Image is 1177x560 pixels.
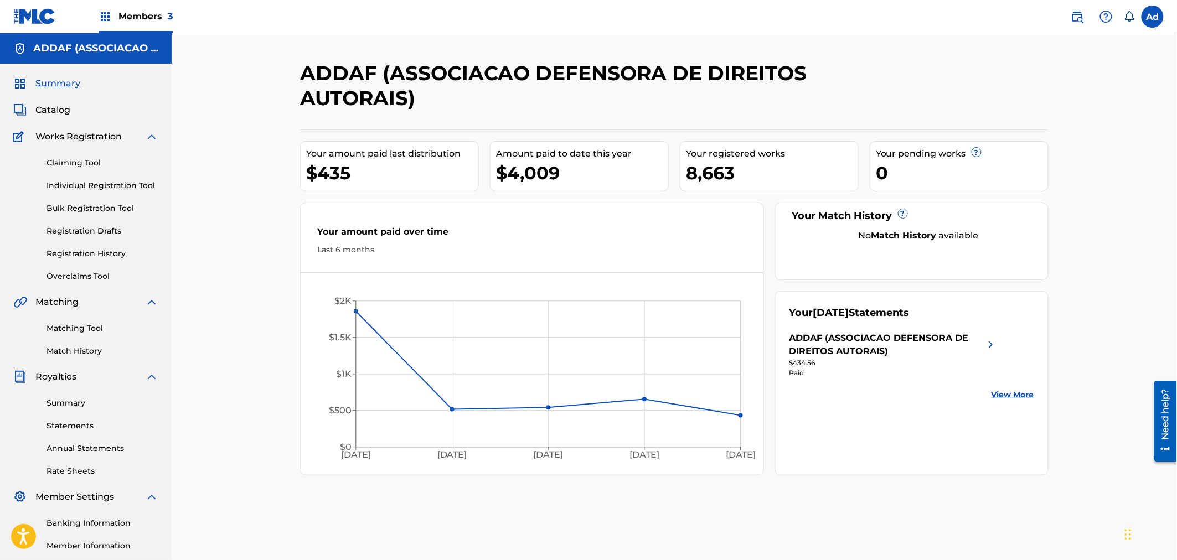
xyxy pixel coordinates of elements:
div: $434.56 [789,358,998,368]
div: $4,009 [496,160,668,185]
tspan: $500 [329,406,352,416]
img: Royalties [13,370,27,383]
tspan: $1.5K [329,333,352,343]
tspan: $2K [334,296,352,307]
img: Works Registration [13,130,28,143]
div: Amount paid to date this year [496,147,668,160]
div: Your amount paid last distribution [306,147,478,160]
img: MLC Logo [13,8,56,24]
iframe: Chat Widget [1122,507,1177,560]
div: User Menu [1142,6,1164,28]
img: Summary [13,77,27,90]
a: Registration Drafts [47,225,158,237]
img: Matching [13,295,27,309]
a: Bulk Registration Tool [47,203,158,214]
a: Annual Statements [47,443,158,454]
div: Your pending works [876,147,1048,160]
h2: ADDAF (ASSOCIACAO DEFENSORA DE DIREITOS AUTORAIS) [300,61,876,111]
img: Member Settings [13,490,27,504]
tspan: [DATE] [726,449,756,460]
span: 3 [168,11,173,22]
a: Registration History [47,248,158,260]
div: 0 [876,160,1048,185]
span: Summary [35,77,80,90]
a: Member Information [47,540,158,552]
tspan: [DATE] [437,449,467,460]
span: Royalties [35,370,76,383]
span: Members [118,10,173,23]
img: expand [145,490,158,504]
div: Help [1095,6,1117,28]
span: Member Settings [35,490,114,504]
img: Catalog [13,103,27,117]
div: 8,663 [686,160,858,185]
span: [DATE] [813,307,849,319]
a: Claiming Tool [47,157,158,169]
tspan: [DATE] [341,449,371,460]
img: right chevron icon [984,331,998,358]
tspan: [DATE] [534,449,564,460]
div: $435 [306,160,478,185]
div: Your Match History [789,209,1035,224]
div: ADDAF (ASSOCIACAO DEFENSORA DE DIREITOS AUTORAIS) [789,331,984,358]
div: Notifications [1124,11,1135,22]
a: ADDAF (ASSOCIACAO DEFENSORA DE DIREITOS AUTORAIS)right chevron icon$434.56Paid [789,331,998,378]
a: Rate Sheets [47,465,158,477]
a: SummarySummary [13,77,80,90]
a: Summary [47,397,158,409]
a: Matching Tool [47,323,158,334]
a: CatalogCatalog [13,103,70,117]
div: Last 6 months [317,244,747,256]
span: ? [899,209,907,218]
div: Your registered works [686,147,858,160]
tspan: $0 [340,442,352,453]
a: Overclaims Tool [47,271,158,282]
span: Catalog [35,103,70,117]
div: Your Statements [789,305,910,320]
tspan: $1K [336,369,352,380]
a: Statements [47,420,158,432]
img: expand [145,130,158,143]
img: help [1099,10,1113,23]
a: View More [992,389,1034,401]
a: Individual Registration Tool [47,180,158,191]
img: Top Rightsholders [99,10,112,23]
div: Your amount paid over time [317,225,747,244]
span: Matching [35,295,79,309]
tspan: [DATE] [629,449,659,460]
img: search [1071,10,1084,23]
a: Match History [47,345,158,357]
strong: Match History [871,230,937,241]
div: Paid [789,368,998,378]
img: expand [145,370,158,383]
iframe: Resource Center [1146,376,1177,465]
span: ? [972,148,981,157]
img: Accounts [13,42,27,55]
a: Banking Information [47,517,158,529]
h5: ADDAF (ASSOCIACAO DEFENSORA DE DIREITOS AUTORAIS) [33,42,158,55]
div: No available [803,229,1035,242]
span: Works Registration [35,130,122,143]
div: Drag [1125,518,1132,551]
img: expand [145,295,158,309]
a: Public Search [1066,6,1088,28]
